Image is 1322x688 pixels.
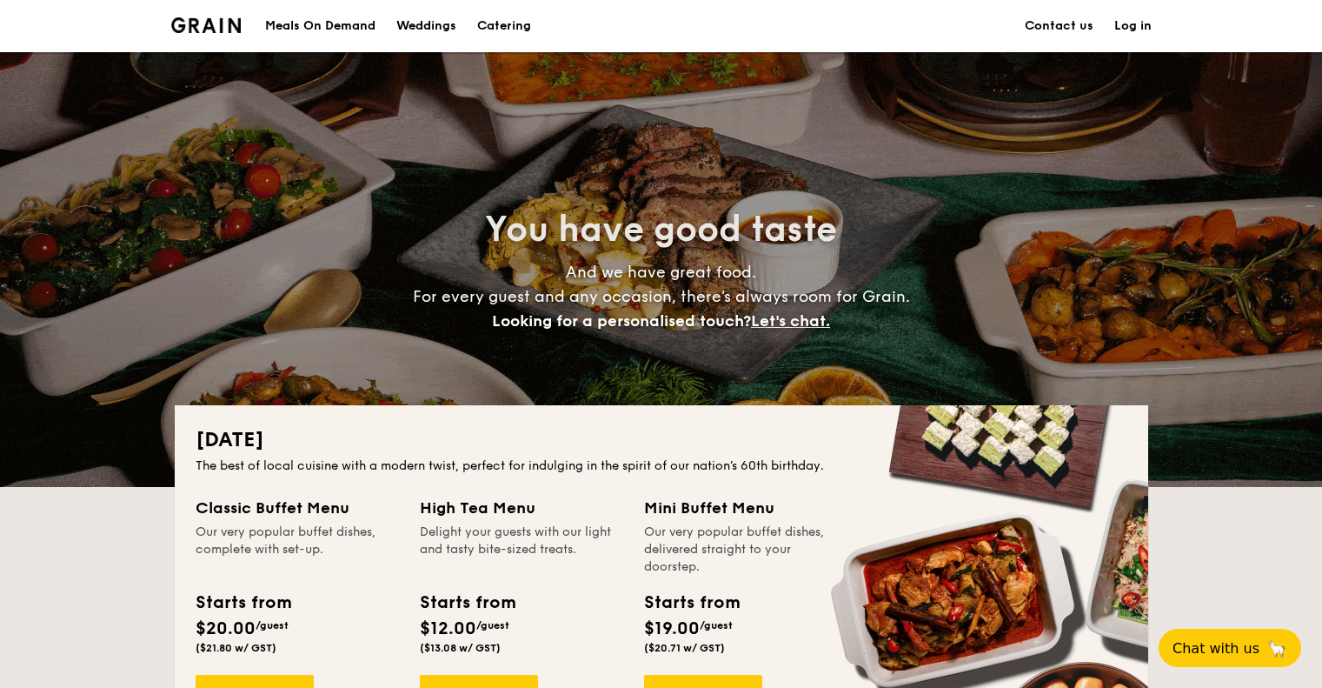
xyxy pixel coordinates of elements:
div: The best of local cuisine with a modern twist, perfect for indulging in the spirit of our nation’... [196,458,1127,475]
a: Logotype [171,17,242,33]
div: Our very popular buffet dishes, delivered straight to your doorstep. [644,524,847,576]
span: /guest [700,619,733,631]
span: Chat with us [1173,640,1259,657]
span: And we have great food. For every guest and any occasion, there’s always room for Grain. [413,263,910,331]
span: $12.00 [420,618,476,639]
button: Chat with us🦙 [1159,629,1301,667]
div: Delight your guests with our light and tasty bite-sized treats. [420,524,623,576]
span: $20.00 [196,618,256,639]
div: Starts from [196,590,290,616]
img: Grain [171,17,242,33]
span: You have good taste [485,209,837,250]
span: ($13.08 w/ GST) [420,642,501,654]
div: Classic Buffet Menu [196,496,399,520]
span: ($20.71 w/ GST) [644,642,725,654]
div: High Tea Menu [420,496,623,520]
span: /guest [476,619,509,631]
div: Mini Buffet Menu [644,496,847,520]
div: Starts from [420,590,515,616]
div: Starts from [644,590,739,616]
div: Our very popular buffet dishes, complete with set-up. [196,524,399,576]
span: $19.00 [644,618,700,639]
span: Let's chat. [751,311,830,331]
h2: [DATE] [196,426,1127,454]
span: /guest [256,619,289,631]
span: 🦙 [1266,638,1287,658]
span: Looking for a personalised touch? [492,311,751,331]
span: ($21.80 w/ GST) [196,642,276,654]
